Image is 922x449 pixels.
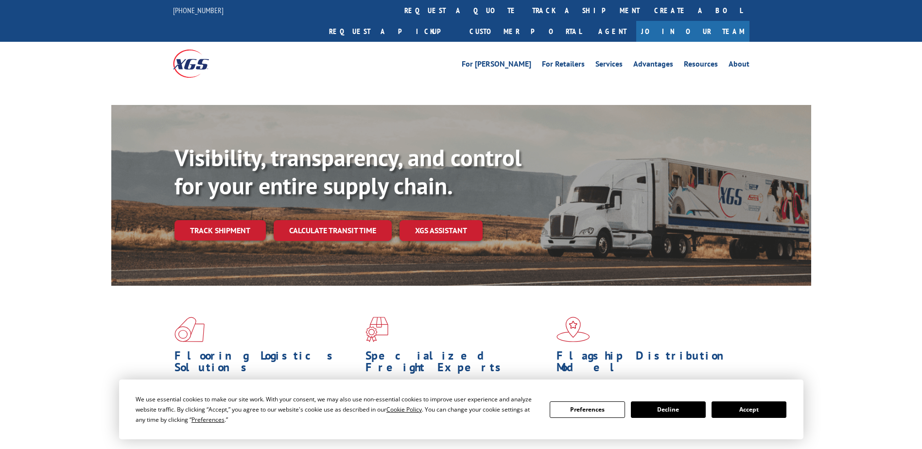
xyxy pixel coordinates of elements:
[631,401,706,418] button: Decline
[550,401,625,418] button: Preferences
[400,220,483,241] a: XGS ASSISTANT
[174,317,205,342] img: xgs-icon-total-supply-chain-intelligence-red
[119,380,803,439] div: Cookie Consent Prompt
[633,60,673,71] a: Advantages
[174,220,266,241] a: Track shipment
[174,378,358,413] span: As an industry carrier of choice, XGS has brought innovation and dedication to flooring logistics...
[636,21,749,42] a: Join Our Team
[365,350,549,378] h1: Specialized Freight Experts
[542,60,585,71] a: For Retailers
[684,60,718,71] a: Resources
[712,401,786,418] button: Accept
[191,415,225,424] span: Preferences
[174,350,358,378] h1: Flooring Logistics Solutions
[557,378,735,401] span: Our agile distribution network gives you nationwide inventory management on demand.
[173,5,224,15] a: [PHONE_NUMBER]
[136,394,538,425] div: We use essential cookies to make our site work. With your consent, we may also use non-essential ...
[386,405,422,414] span: Cookie Policy
[365,378,549,421] p: From overlength loads to delicate cargo, our experienced staff knows the best way to move your fr...
[589,21,636,42] a: Agent
[365,317,388,342] img: xgs-icon-focused-on-flooring-red
[462,60,531,71] a: For [PERSON_NAME]
[274,220,392,241] a: Calculate transit time
[174,142,522,201] b: Visibility, transparency, and control for your entire supply chain.
[322,21,462,42] a: Request a pickup
[557,350,740,378] h1: Flagship Distribution Model
[557,317,590,342] img: xgs-icon-flagship-distribution-model-red
[462,21,589,42] a: Customer Portal
[729,60,749,71] a: About
[595,60,623,71] a: Services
